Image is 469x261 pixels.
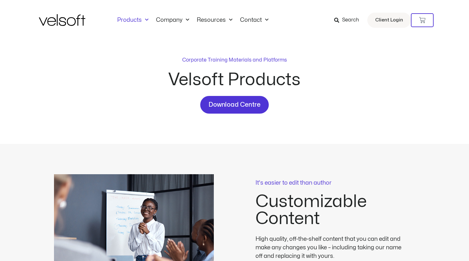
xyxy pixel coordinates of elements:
[182,56,287,64] p: Corporate Training Materials and Platforms
[208,100,261,110] span: Download Centre
[256,193,415,227] h2: Customizable Content
[193,17,236,24] a: ResourcesMenu Toggle
[113,17,272,24] nav: Menu
[236,17,272,24] a: ContactMenu Toggle
[39,14,85,26] img: Velsoft Training Materials
[334,15,364,26] a: Search
[342,16,359,24] span: Search
[367,13,411,28] a: Client Login
[200,96,269,114] a: Download Centre
[121,71,348,88] h2: Velsoft Products
[375,16,403,24] span: Client Login
[152,17,193,24] a: CompanyMenu Toggle
[256,180,415,186] p: It's easier to edit than author
[256,235,407,260] div: High quality, off-the-shelf content that you can edit and make any changes you like – including t...
[113,17,152,24] a: ProductsMenu Toggle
